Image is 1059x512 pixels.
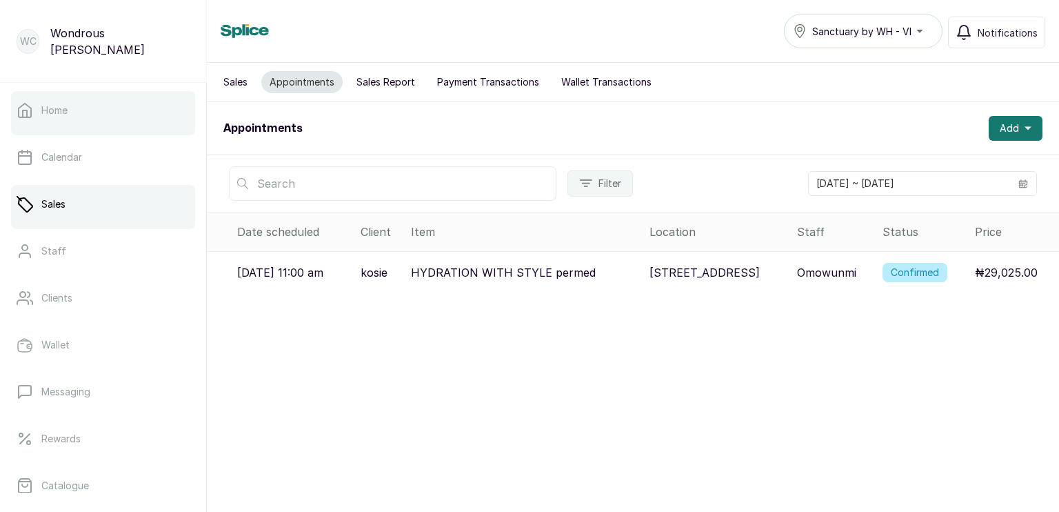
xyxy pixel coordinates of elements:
[41,197,65,211] p: Sales
[649,224,786,240] div: Location
[11,373,195,411] a: Messaging
[361,224,400,240] div: Client
[553,71,660,93] button: Wallet Transactions
[989,116,1042,141] button: Add
[809,172,1010,195] input: Select date
[11,279,195,317] a: Clients
[598,177,621,190] span: Filter
[41,291,72,305] p: Clients
[975,224,1053,240] div: Price
[812,24,911,39] span: Sanctuary by WH - VI
[223,120,303,137] h1: Appointments
[649,264,760,281] p: [STREET_ADDRESS]
[882,224,964,240] div: Status
[41,479,89,493] p: Catalogue
[261,71,343,93] button: Appointments
[784,14,942,48] button: Sanctuary by WH - VI
[41,385,90,399] p: Messaging
[20,35,37,48] p: WC
[11,466,195,505] a: Catalogue
[797,224,871,240] div: Staff
[11,185,195,224] a: Sales
[229,166,556,201] input: Search
[1000,121,1019,135] span: Add
[361,264,387,281] p: kosie
[11,420,195,458] a: Rewards
[237,224,350,240] div: Date scheduled
[237,264,323,281] p: [DATE] 11:00 am
[1018,179,1028,188] svg: calendar
[429,71,547,93] button: Payment Transactions
[41,150,82,164] p: Calendar
[975,264,1038,281] p: ₦29,025.00
[11,91,195,130] a: Home
[41,104,68,117] p: Home
[41,244,66,258] p: Staff
[348,71,423,93] button: Sales Report
[411,264,596,281] p: HYDRATION WITH STYLE permed
[215,71,256,93] button: Sales
[11,138,195,177] a: Calendar
[882,263,947,282] label: Confirmed
[948,17,1045,48] button: Notifications
[978,26,1038,40] span: Notifications
[11,326,195,364] a: Wallet
[41,432,81,446] p: Rewards
[567,170,633,197] button: Filter
[411,224,638,240] div: Item
[11,232,195,270] a: Staff
[41,338,70,352] p: Wallet
[50,25,190,58] p: Wondrous [PERSON_NAME]
[797,264,856,281] p: Omowunmi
